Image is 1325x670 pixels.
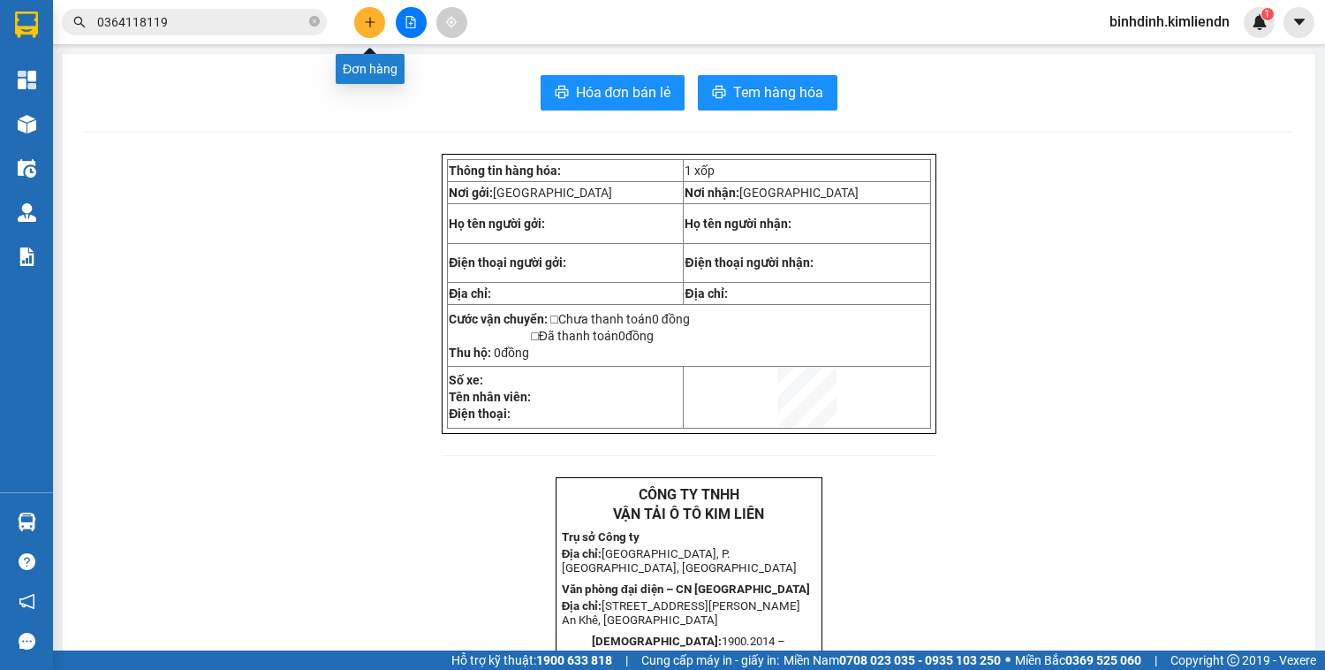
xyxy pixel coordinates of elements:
[685,164,692,178] span: 1
[625,651,628,670] span: |
[562,547,797,575] span: [GEOGRAPHIC_DATA], P. [GEOGRAPHIC_DATA], [GEOGRAPHIC_DATA]
[562,582,810,596] strong: Văn phòng đại diện – CN [GEOGRAPHIC_DATA]
[405,16,417,28] span: file-add
[336,54,405,84] div: Đơn hàng
[449,286,491,301] strong: Địa chỉ:
[449,186,493,200] strong: Nơi gởi:
[396,7,427,38] button: file-add
[555,85,569,102] span: printer
[491,346,529,360] span: đồng
[73,16,86,28] span: search
[558,312,690,326] span: Chưa thanh toán
[6,52,84,65] strong: Trụ sở Công ty
[449,164,561,178] strong: Thông tin hàng hóa:
[15,11,38,38] img: logo-vxr
[685,286,727,301] strong: Địa chỉ:
[6,118,246,144] span: [STREET_ADDRESS][PERSON_NAME] An Khê, [GEOGRAPHIC_DATA]
[18,115,36,133] img: warehouse-icon
[613,506,764,522] strong: VẬN TẢI Ô TÔ KIM LIÊN
[1252,14,1268,30] img: icon-new-feature
[1264,8,1270,20] span: 1
[18,203,36,222] img: warehouse-icon
[19,633,35,650] span: message
[1005,657,1011,664] span: ⚪️
[445,16,458,28] span: aim
[449,346,491,360] strong: Thu hộ:
[536,653,612,667] strong: 1900 633 818
[1095,11,1244,33] span: binhdinh.kimliendn
[354,7,385,38] button: plus
[685,217,791,231] strong: Họ tên người nhận:
[639,486,739,503] strong: CÔNG TY TNHH
[839,653,1001,667] strong: 0708 023 035 - 0935 103 250
[592,635,722,648] strong: [DEMOGRAPHIC_DATA]:
[449,373,483,387] strong: Số xe:
[1227,654,1239,666] span: copyright
[562,547,602,560] strong: Địa chỉ:
[449,407,511,421] strong: Điện thoại:
[541,75,685,110] button: printerHóa đơn bán lẻ
[1155,651,1157,670] span: |
[449,312,548,326] strong: Cước vận chuyển:
[562,599,602,613] strong: Địa chỉ:
[82,9,183,26] strong: CÔNG TY TNHH
[1291,14,1307,30] span: caret-down
[6,68,241,95] span: [GEOGRAPHIC_DATA], P. [GEOGRAPHIC_DATA], [GEOGRAPHIC_DATA]
[685,255,813,270] strong: Điện thoại người nhận:
[449,217,545,231] strong: Họ tên người gởi:
[493,186,612,200] span: [GEOGRAPHIC_DATA]
[19,593,35,610] span: notification
[539,329,654,343] span: Đã thanh toán đồng
[18,71,36,89] img: dashboard-icon
[494,346,501,360] span: 0
[1261,8,1274,20] sup: 1
[562,530,640,544] strong: Trụ sở Công ty
[784,651,1001,670] span: Miền Nam
[576,81,671,103] span: Hóa đơn bán lẻ
[97,12,306,32] input: Tìm tên, số ĐT hoặc mã đơn
[733,81,823,103] span: Tem hàng hóa
[19,553,35,570] span: question-circle
[18,247,36,266] img: solution-icon
[309,16,320,27] span: close-circle
[309,14,320,31] span: close-circle
[1065,653,1141,667] strong: 0369 525 060
[698,75,837,110] button: printerTem hàng hóa
[1283,7,1314,38] button: caret-down
[436,7,467,38] button: aim
[6,68,47,81] strong: Địa chỉ:
[712,85,726,102] span: printer
[18,513,36,531] img: warehouse-icon
[1015,651,1141,670] span: Miền Bắc
[652,312,690,326] span: 0 đồng
[550,312,557,326] span: □
[562,599,801,627] span: [STREET_ADDRESS][PERSON_NAME] An Khê, [GEOGRAPHIC_DATA]
[618,329,625,343] span: 0
[18,159,36,178] img: warehouse-icon
[449,390,531,404] strong: Tên nhân viên:
[449,255,566,270] strong: Điện thoại người gởi:
[364,16,376,28] span: plus
[694,164,715,178] span: xốp
[6,102,254,115] strong: Văn phòng đại diện – CN [GEOGRAPHIC_DATA]
[6,118,47,131] strong: Địa chỉ:
[451,651,612,670] span: Hỗ trợ kỹ thuật:
[57,28,208,45] strong: VẬN TẢI Ô TÔ KIM LIÊN
[531,329,538,343] span: □
[739,186,859,200] span: [GEOGRAPHIC_DATA]
[641,651,779,670] span: Cung cấp máy in - giấy in:
[685,186,739,200] strong: Nơi nhận:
